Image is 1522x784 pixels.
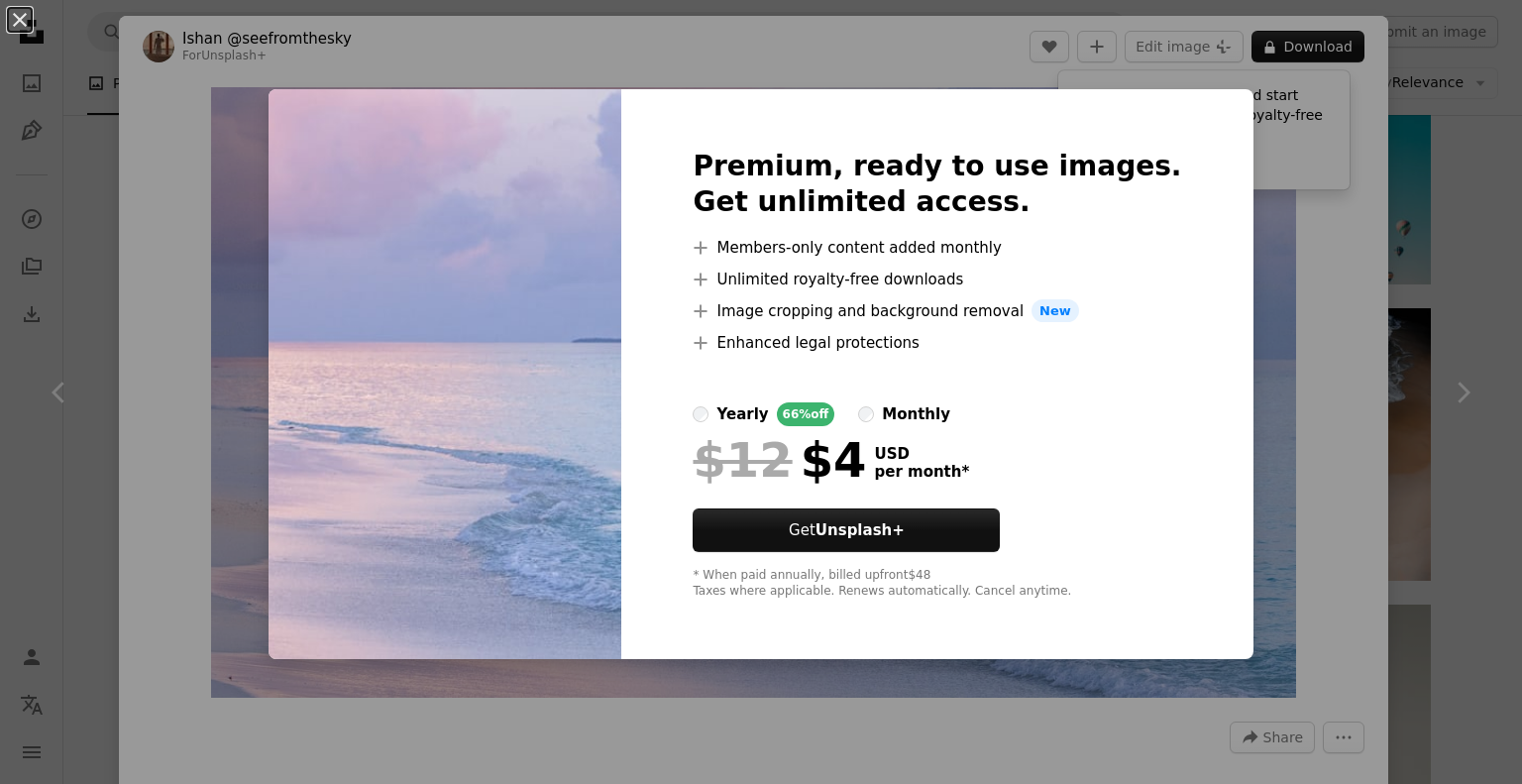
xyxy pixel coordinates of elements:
[693,299,1181,323] li: Image cropping and background removal
[777,402,835,426] div: 66% off
[693,434,792,486] span: $12
[693,434,866,486] div: $4
[693,568,1181,600] div: * When paid annually, billed upfront $48 Taxes where applicable. Renews automatically. Cancel any...
[693,268,1181,291] li: Unlimited royalty-free downloads
[693,331,1181,355] li: Enhanced legal protections
[269,89,621,660] img: premium_photo-1667113144491-eaccf04e894b
[815,521,905,539] strong: Unsplash+
[693,508,1000,552] button: GetUnsplash+
[693,406,708,422] input: yearly66%off
[1032,299,1079,323] span: New
[874,445,969,463] span: USD
[716,402,768,426] div: yearly
[882,402,950,426] div: monthly
[693,236,1181,260] li: Members-only content added monthly
[693,149,1181,220] h2: Premium, ready to use images. Get unlimited access.
[858,406,874,422] input: monthly
[874,463,969,481] span: per month *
